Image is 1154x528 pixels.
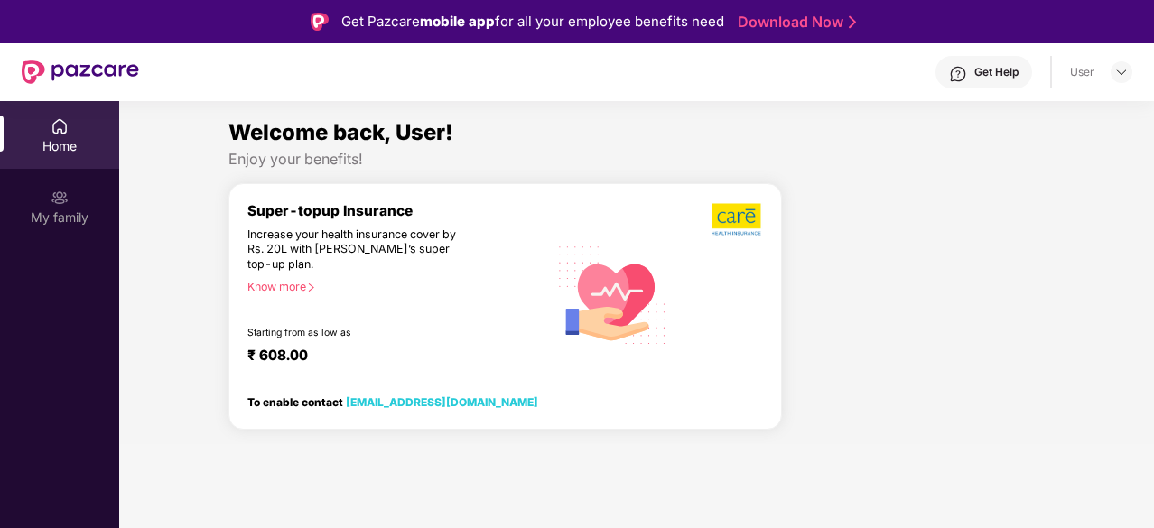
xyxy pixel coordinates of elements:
div: User [1070,65,1094,79]
img: svg+xml;base64,PHN2ZyBpZD0iSGVscC0zMngzMiIgeG1sbnM9Imh0dHA6Ly93d3cudzMub3JnLzIwMDAvc3ZnIiB3aWR0aD... [949,65,967,83]
a: [EMAIL_ADDRESS][DOMAIN_NAME] [346,395,538,409]
div: Get Pazcare for all your employee benefits need [341,11,724,32]
img: Stroke [849,13,856,32]
span: Welcome back, User! [228,119,453,145]
span: right [306,283,316,292]
img: New Pazcare Logo [22,60,139,84]
div: Starting from as low as [247,327,471,339]
img: svg+xml;base64,PHN2ZyBpZD0iSG9tZSIgeG1sbnM9Imh0dHA6Ly93d3cudzMub3JnLzIwMDAvc3ZnIiB3aWR0aD0iMjAiIG... [51,117,69,135]
strong: mobile app [420,13,495,30]
a: Download Now [738,13,851,32]
div: ₹ 608.00 [247,347,530,368]
div: Super-topup Insurance [247,202,548,219]
img: b5dec4f62d2307b9de63beb79f102df3.png [712,202,763,236]
div: Increase your health insurance cover by Rs. 20L with [PERSON_NAME]’s super top-up plan. [247,227,470,273]
div: Know more [247,280,537,292]
img: svg+xml;base64,PHN2ZyB3aWR0aD0iMjAiIGhlaWdodD0iMjAiIHZpZXdCb3g9IjAgMCAyMCAyMCIgZmlsbD0ibm9uZSIgeG... [51,189,69,207]
img: svg+xml;base64,PHN2ZyB4bWxucz0iaHR0cDovL3d3dy53My5vcmcvMjAwMC9zdmciIHhtbG5zOnhsaW5rPSJodHRwOi8vd3... [548,228,677,359]
img: svg+xml;base64,PHN2ZyBpZD0iRHJvcGRvd24tMzJ4MzIiIHhtbG5zPSJodHRwOi8vd3d3LnczLm9yZy8yMDAwL3N2ZyIgd2... [1114,65,1129,79]
img: Logo [311,13,329,31]
div: Enjoy your benefits! [228,150,1045,169]
div: Get Help [974,65,1019,79]
div: To enable contact [247,395,538,408]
